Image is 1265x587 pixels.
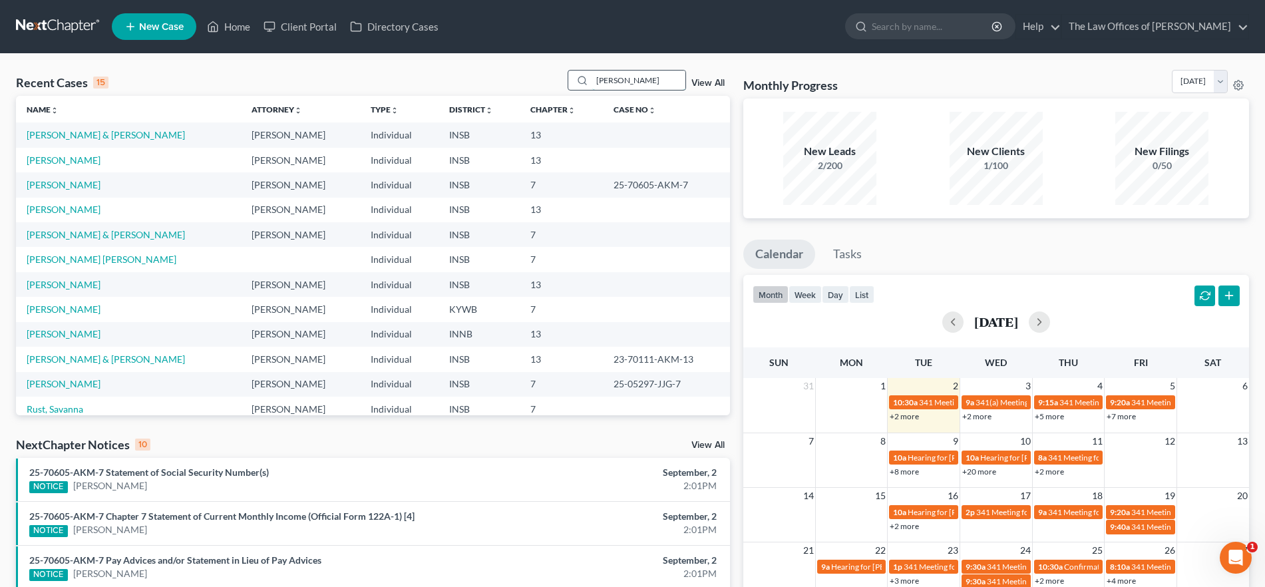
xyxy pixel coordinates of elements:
button: list [849,286,874,303]
span: 9:20a [1110,507,1130,517]
span: 23 [946,542,960,558]
td: [PERSON_NAME] [241,397,360,421]
div: 2:01PM [496,479,717,492]
td: [PERSON_NAME] [241,172,360,197]
div: 0/50 [1115,159,1208,172]
a: [PERSON_NAME] [27,378,100,389]
a: +2 more [1035,467,1064,477]
td: INSB [439,148,520,172]
span: 3 [1024,378,1032,394]
td: INSB [439,372,520,397]
a: Help [1016,15,1061,39]
div: September, 2 [496,466,717,479]
span: Thu [1059,357,1078,368]
span: 2 [952,378,960,394]
div: 2:01PM [496,567,717,580]
i: unfold_more [568,106,576,114]
a: [PERSON_NAME] [27,279,100,290]
span: 24 [1019,542,1032,558]
span: 10a [893,453,906,463]
span: 10a [966,453,979,463]
span: 1p [893,562,902,572]
a: Home [200,15,257,39]
span: 11 [1091,433,1104,449]
span: 1 [1247,542,1258,552]
span: Hearing for [PERSON_NAME] & [PERSON_NAME] [831,562,1005,572]
div: NOTICE [29,481,68,493]
td: [PERSON_NAME] [241,198,360,222]
a: [PERSON_NAME] & [PERSON_NAME] [27,229,185,240]
td: 25-05297-JJG-7 [603,372,729,397]
span: 25 [1091,542,1104,558]
a: +5 more [1035,411,1064,421]
span: 19 [1163,488,1176,504]
div: September, 2 [496,510,717,523]
h3: Monthly Progress [743,77,838,93]
a: [PERSON_NAME] & [PERSON_NAME] [27,353,185,365]
span: 22 [874,542,887,558]
span: Hearing for [PERSON_NAME] [908,453,1011,463]
td: [PERSON_NAME] [241,122,360,147]
td: Individual [360,372,439,397]
span: 13 [1236,433,1249,449]
button: day [822,286,849,303]
a: 25-70605-AKM-7 Pay Advices and/or Statement in Lieu of Pay Advices [29,554,321,566]
button: month [753,286,789,303]
a: +8 more [890,467,919,477]
td: 13 [520,198,603,222]
a: +2 more [1035,576,1064,586]
a: View All [691,79,725,88]
td: [PERSON_NAME] [241,347,360,371]
td: Individual [360,172,439,197]
span: 10a [893,507,906,517]
div: 2/200 [783,159,876,172]
td: 25-70605-AKM-7 [603,172,729,197]
td: Individual [360,297,439,321]
a: 25-70605-AKM-7 Statement of Social Security Number(s) [29,467,269,478]
div: 10 [135,439,150,451]
td: [PERSON_NAME] [241,148,360,172]
a: [PERSON_NAME] [27,204,100,215]
button: week [789,286,822,303]
td: [PERSON_NAME] [241,372,360,397]
span: 9:15a [1038,397,1058,407]
span: 341 Meeting for [PERSON_NAME] [1131,397,1251,407]
a: +7 more [1107,411,1136,421]
span: 341 Meeting for [PERSON_NAME] & [PERSON_NAME] [1059,397,1250,407]
div: New Filings [1115,144,1208,159]
span: 2p [966,507,975,517]
span: 20 [1236,488,1249,504]
div: NextChapter Notices [16,437,150,453]
h2: [DATE] [974,315,1018,329]
td: 13 [520,148,603,172]
a: Districtunfold_more [449,104,493,114]
td: INSB [439,397,520,421]
td: Individual [360,247,439,272]
td: INSB [439,347,520,371]
span: 10:30a [1038,562,1063,572]
td: Individual [360,148,439,172]
span: 12 [1163,433,1176,449]
span: 341 Meeting for [PERSON_NAME] [919,397,1039,407]
span: 341 Meeting for [DEMOGRAPHIC_DATA][PERSON_NAME] [904,562,1111,572]
td: 7 [520,222,603,247]
span: 341 Meeting for [PERSON_NAME] [1048,507,1168,517]
span: Sat [1204,357,1221,368]
a: [PERSON_NAME] [73,479,147,492]
span: Mon [840,357,863,368]
td: [PERSON_NAME] [241,322,360,347]
td: Individual [360,222,439,247]
td: Individual [360,122,439,147]
span: 26 [1163,542,1176,558]
div: New Leads [783,144,876,159]
div: 2:01PM [496,523,717,536]
span: 31 [802,378,815,394]
span: 341 Meeting for [PERSON_NAME] [987,562,1107,572]
span: Tue [915,357,932,368]
input: Search by name... [592,71,685,90]
a: +4 more [1107,576,1136,586]
td: INSB [439,247,520,272]
span: 1 [879,378,887,394]
a: [PERSON_NAME] [73,567,147,580]
span: 341 Meeting for [PERSON_NAME] [1131,522,1251,532]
